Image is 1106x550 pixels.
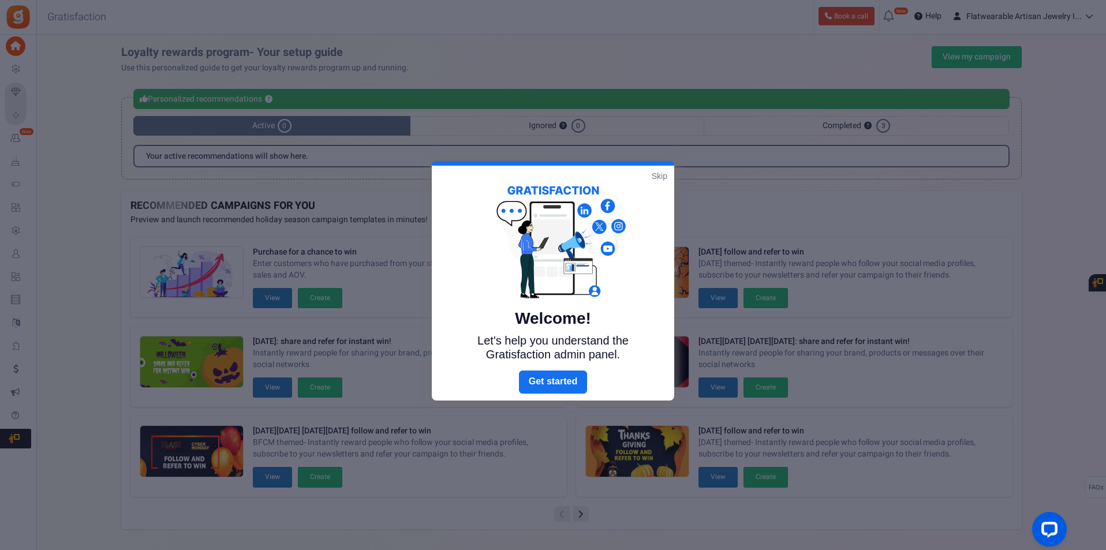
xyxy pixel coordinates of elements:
[519,371,587,394] a: Next
[458,334,648,361] p: Let's help you understand the Gratisfaction admin panel.
[652,170,667,182] a: Skip
[458,309,648,328] h5: Welcome!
